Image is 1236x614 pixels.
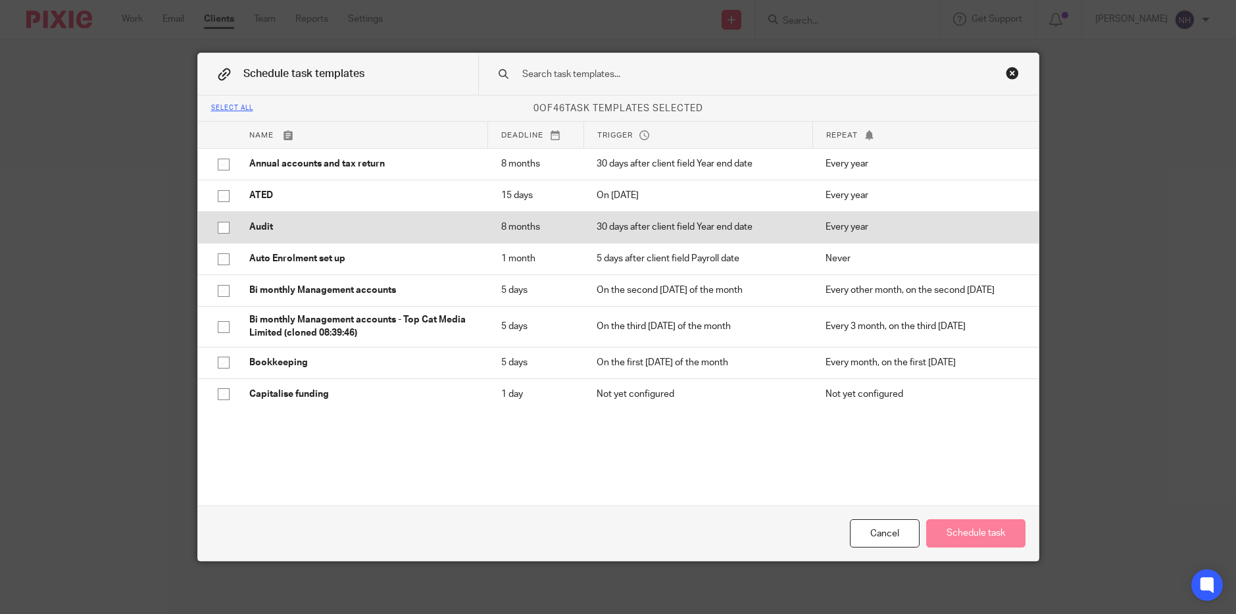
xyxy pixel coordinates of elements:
[926,519,1026,548] button: Schedule task
[597,284,799,297] p: On the second [DATE] of the month
[198,102,1039,115] p: of task templates selected
[597,388,799,401] p: Not yet configured
[249,356,475,369] p: Bookkeeping
[597,252,799,265] p: 5 days after client field Payroll date
[501,388,570,401] p: 1 day
[826,320,1018,333] p: Every 3 month, on the third [DATE]
[249,252,475,265] p: Auto Enrolment set up
[597,356,799,369] p: On the first [DATE] of the month
[826,356,1018,369] p: Every month, on the first [DATE]
[501,189,570,202] p: 15 days
[826,130,1019,141] p: Repeat
[249,157,475,170] p: Annual accounts and tax return
[249,220,475,234] p: Audit
[533,104,539,113] span: 0
[597,320,799,333] p: On the third [DATE] of the month
[1006,66,1019,80] div: Close this dialog window
[597,189,799,202] p: On [DATE]
[501,320,570,333] p: 5 days
[249,313,475,340] p: Bi monthly Management accounts - Top Cat Media Limited (cloned 08:39:46)
[501,220,570,234] p: 8 months
[826,284,1018,297] p: Every other month, on the second [DATE]
[243,68,364,79] span: Schedule task templates
[521,67,954,82] input: Search task templates...
[597,220,799,234] p: 30 days after client field Year end date
[501,356,570,369] p: 5 days
[211,105,253,113] div: Select all
[597,130,799,141] p: Trigger
[501,284,570,297] p: 5 days
[501,130,570,141] p: Deadline
[249,284,475,297] p: Bi monthly Management accounts
[597,157,799,170] p: 30 days after client field Year end date
[501,252,570,265] p: 1 month
[249,132,274,139] span: Name
[249,388,475,401] p: Capitalise funding
[826,157,1018,170] p: Every year
[553,104,565,113] span: 46
[826,220,1018,234] p: Every year
[826,252,1018,265] p: Never
[501,157,570,170] p: 8 months
[826,388,1018,401] p: Not yet configured
[826,189,1018,202] p: Every year
[850,519,920,548] div: Cancel
[249,189,475,202] p: ATED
